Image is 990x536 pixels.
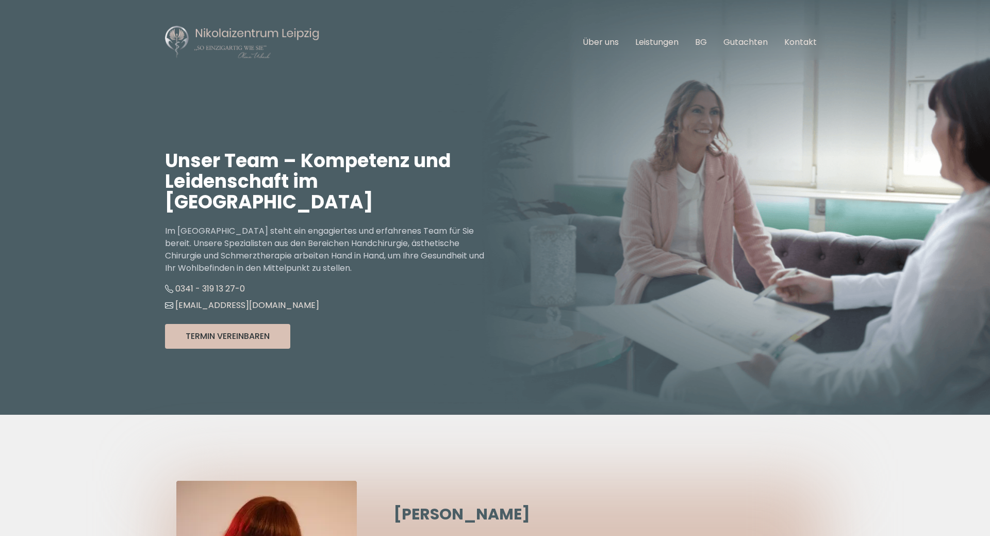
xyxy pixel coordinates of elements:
a: BG [695,36,707,48]
a: Leistungen [635,36,679,48]
a: Über uns [583,36,619,48]
a: Gutachten [723,36,768,48]
a: [EMAIL_ADDRESS][DOMAIN_NAME] [165,299,319,311]
h2: [PERSON_NAME] [393,505,825,524]
a: 0341 - 319 13 27-0 [165,283,245,295]
button: Termin Vereinbaren [165,324,290,349]
p: Im [GEOGRAPHIC_DATA] steht ein engagiertes und erfahrenes Team für Sie bereit. Unsere Spezialiste... [165,225,495,274]
h1: Unser Team – Kompetenz und Leidenschaft im [GEOGRAPHIC_DATA] [165,151,495,213]
img: Nikolaizentrum Leipzig Logo [165,25,320,60]
a: Kontakt [784,36,817,48]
